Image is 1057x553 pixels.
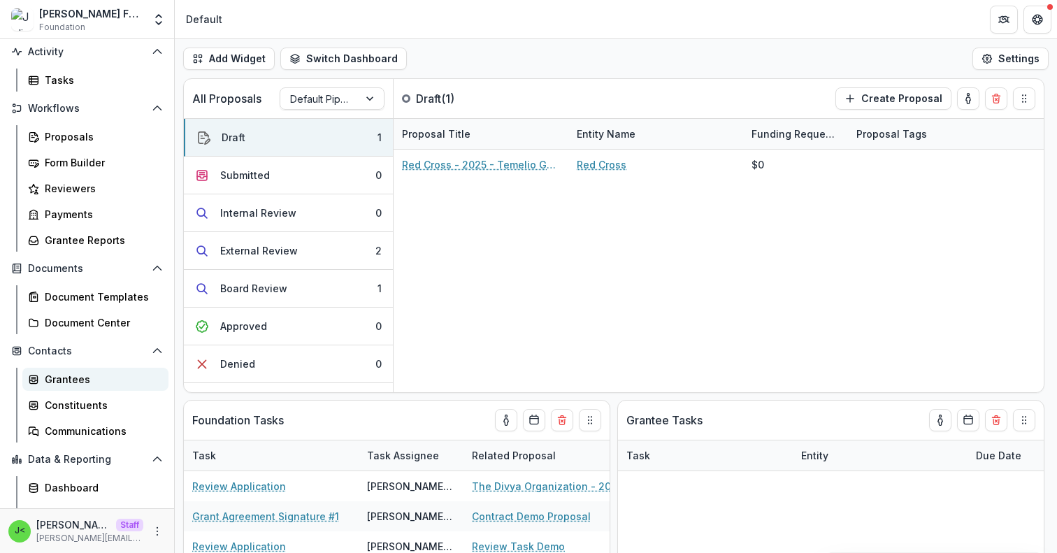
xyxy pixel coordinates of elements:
div: Task [618,440,793,471]
div: Proposal Title [394,127,479,141]
button: Open Contacts [6,340,168,362]
button: Get Help [1023,6,1051,34]
div: 0 [375,319,382,333]
a: Contract Demo Proposal [472,509,591,524]
div: Task Assignee [359,448,447,463]
span: Contacts [28,345,146,357]
a: Dashboard [22,476,168,499]
button: Calendar [523,409,545,431]
button: External Review2 [184,232,393,270]
button: Drag [579,409,601,431]
div: Payments [45,207,157,222]
p: Foundation Tasks [192,412,284,429]
div: Entity Name [568,127,644,141]
a: Communications [22,419,168,443]
div: Tasks [45,73,157,87]
div: Proposal Tags [848,127,935,141]
div: Default [186,12,222,27]
span: Data & Reporting [28,454,146,466]
div: Form Builder [45,155,157,170]
div: [PERSON_NAME] <[PERSON_NAME][EMAIL_ADDRESS][DOMAIN_NAME]> [367,509,455,524]
a: Tasks [22,69,168,92]
div: Dashboard [45,480,157,495]
button: Drag [1013,409,1035,431]
a: The Divya Organization - 2023 - Temelio General Operating Grant Proposal [472,479,630,494]
a: Constituents [22,394,168,417]
div: 0 [375,206,382,220]
a: Review Application [192,479,286,494]
div: Related Proposal [463,440,638,471]
div: Funding Requested [743,119,848,149]
div: Task [184,448,224,463]
div: Task Assignee [359,440,463,471]
div: Draft [222,130,245,145]
div: Julie <julie@trytemelio.com> [15,526,25,536]
a: Proposals [22,125,168,148]
button: Open Data & Reporting [6,448,168,471]
div: Task [184,440,359,471]
div: Document Templates [45,289,157,304]
div: Internal Review [220,206,296,220]
button: Open Workflows [6,97,168,120]
div: Document Center [45,315,157,330]
button: Delete card [985,87,1007,110]
div: [PERSON_NAME] Foundation [39,6,143,21]
div: Proposal Title [394,119,568,149]
p: Draft ( 1 ) [416,90,521,107]
button: Create Proposal [835,87,951,110]
button: toggle-assigned-to-me [495,409,517,431]
button: Open Documents [6,257,168,280]
a: Red Cross [577,157,626,172]
div: Entity [793,448,837,463]
div: Due Date [968,448,1030,463]
div: [PERSON_NAME] ([PERSON_NAME][EMAIL_ADDRESS][DOMAIN_NAME]) [367,479,455,494]
div: Proposals [45,129,157,144]
a: Red Cross - 2025 - Temelio General [PERSON_NAME] Proposal [402,157,560,172]
a: Document Templates [22,285,168,308]
a: Reviewers [22,177,168,200]
img: Julie Foundation [11,8,34,31]
div: 1 [377,130,382,145]
p: Grantee Tasks [626,412,703,429]
div: 0 [375,168,382,182]
span: Documents [28,263,146,275]
div: Entity [793,440,968,471]
div: Entity Name [568,119,743,149]
button: Open Activity [6,41,168,63]
button: toggle-assigned-to-me [929,409,951,431]
button: Approved0 [184,308,393,345]
button: Partners [990,6,1018,34]
div: Grantee Reports [45,233,157,247]
button: Submitted0 [184,157,393,194]
button: Delete card [985,409,1007,431]
div: $0 [752,157,764,172]
div: Funding Requested [743,127,848,141]
span: Activity [28,46,146,58]
a: Document Center [22,311,168,334]
button: Switch Dashboard [280,48,407,70]
div: 1 [377,281,382,296]
button: Open entity switcher [149,6,168,34]
button: Add Widget [183,48,275,70]
button: Denied0 [184,345,393,383]
div: Constituents [45,398,157,412]
div: Denied [220,357,255,371]
nav: breadcrumb [180,9,228,29]
div: Grantees [45,372,157,387]
div: Task [618,448,659,463]
div: Proposal Tags [848,119,1023,149]
button: Calendar [957,409,979,431]
button: Drag [1013,87,1035,110]
button: toggle-assigned-to-me [957,87,979,110]
button: Delete card [551,409,573,431]
p: [PERSON_NAME][EMAIL_ADDRESS][DOMAIN_NAME] [36,532,143,545]
div: External Review [220,243,298,258]
button: Board Review1 [184,270,393,308]
div: Related Proposal [463,448,564,463]
a: Grantee Reports [22,229,168,252]
a: Grantees [22,368,168,391]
